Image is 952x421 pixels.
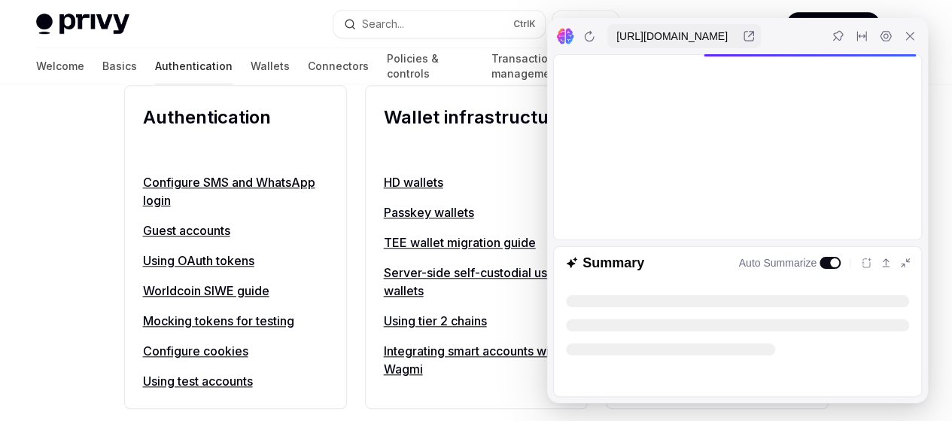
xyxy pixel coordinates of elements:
[384,203,569,221] a: Passkey wallets
[143,252,328,270] a: Using OAuth tokens
[308,48,369,84] a: Connectors
[102,48,137,84] a: Basics
[384,264,569,300] a: Server-side self-custodial user wallets
[36,14,129,35] img: light logo
[251,48,290,84] a: Wallets
[143,342,328,360] a: Configure cookies
[679,17,709,32] a: Demo
[786,12,880,36] a: Dashboard
[333,11,545,38] button: Search...CtrlK
[36,48,84,84] a: Welcome
[727,17,768,32] a: Support
[143,372,328,390] a: Using test accounts
[155,48,233,84] a: Authentication
[143,312,328,330] a: Mocking tokens for testing
[552,11,619,38] button: Ask AI
[892,12,916,36] button: Toggle dark mode
[578,17,608,32] span: Ask AI
[362,15,404,33] div: Search...
[143,221,328,239] a: Guest accounts
[143,282,328,300] a: Worldcoin SIWE guide
[384,233,569,252] a: TEE wallet migration guide
[143,173,328,209] a: Configure SMS and WhatsApp login
[143,104,328,158] h2: Authentication
[384,342,569,378] a: Integrating smart accounts with Wagmi
[798,17,856,32] span: Dashboard
[384,104,569,158] h2: Wallet infrastructure
[513,18,536,30] span: Ctrl K
[384,312,569,330] a: Using tier 2 chains
[387,48,473,84] a: Policies & controls
[491,48,610,84] a: Transaction management
[384,173,569,191] a: HD wallets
